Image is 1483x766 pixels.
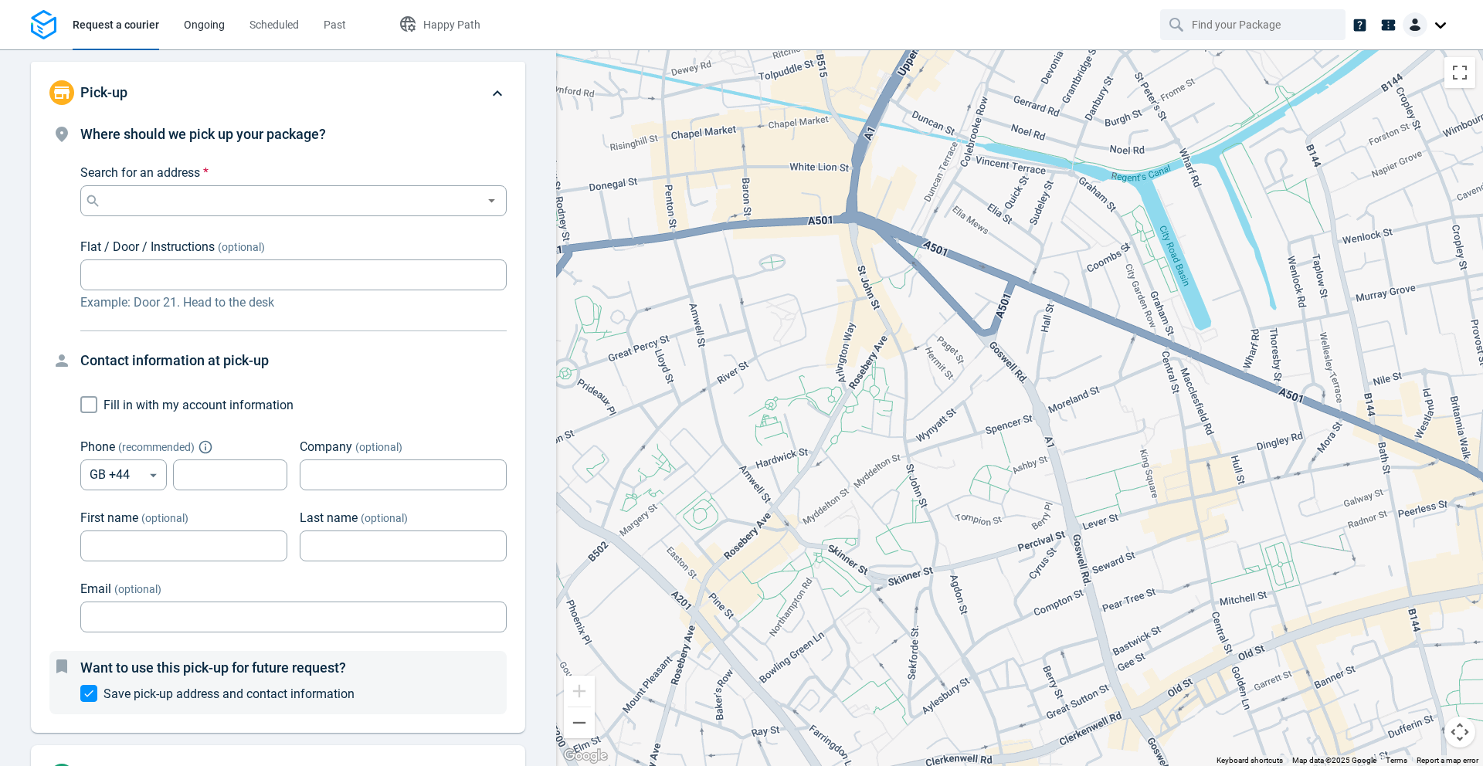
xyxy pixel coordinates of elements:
span: Email [80,581,111,596]
span: Last name [300,510,358,525]
span: Request a courier [73,19,159,31]
span: Company [300,439,352,454]
a: Terms [1386,756,1407,764]
button: Open [482,191,501,211]
span: Map data ©2025 Google [1292,756,1376,764]
span: (optional) [141,512,188,524]
a: Report a map error [1417,756,1478,764]
span: First name [80,510,138,525]
span: Fill in with my account information [104,398,294,412]
span: (optional) [218,241,265,253]
div: Pick-up [31,124,525,733]
span: Where should we pick up your package? [80,126,326,142]
img: Google [560,746,611,766]
button: Map camera controls [1444,717,1475,747]
span: Want to use this pick-up for future request? [80,659,346,676]
a: Open this area in Google Maps (opens a new window) [560,746,611,766]
span: (optional) [114,583,161,595]
span: Pick-up [80,84,127,100]
span: Happy Path [423,19,480,31]
span: Ongoing [184,19,225,31]
button: Zoom in [564,676,595,707]
img: Logo [31,10,56,40]
button: Keyboard shortcuts [1217,755,1283,766]
button: Zoom out [564,707,595,738]
div: Pick-up [31,62,525,124]
span: Past [324,19,346,31]
input: Find your Package [1192,10,1317,39]
span: Phone [80,439,115,454]
p: Example: Door 21. Head to the desk [80,293,507,312]
span: Flat / Door / Instructions [80,239,215,254]
span: Scheduled [249,19,299,31]
span: ( recommended ) [118,441,195,453]
span: Save pick-up address and contact information [104,686,355,701]
span: (optional) [361,512,408,524]
span: (optional) [355,441,402,453]
button: Explain "Recommended" [201,442,210,452]
div: GB +44 [80,459,167,490]
span: Search for an address [80,165,200,180]
button: Toggle fullscreen view [1444,57,1475,88]
img: Client [1403,12,1427,37]
h4: Contact information at pick-up [80,350,507,371]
